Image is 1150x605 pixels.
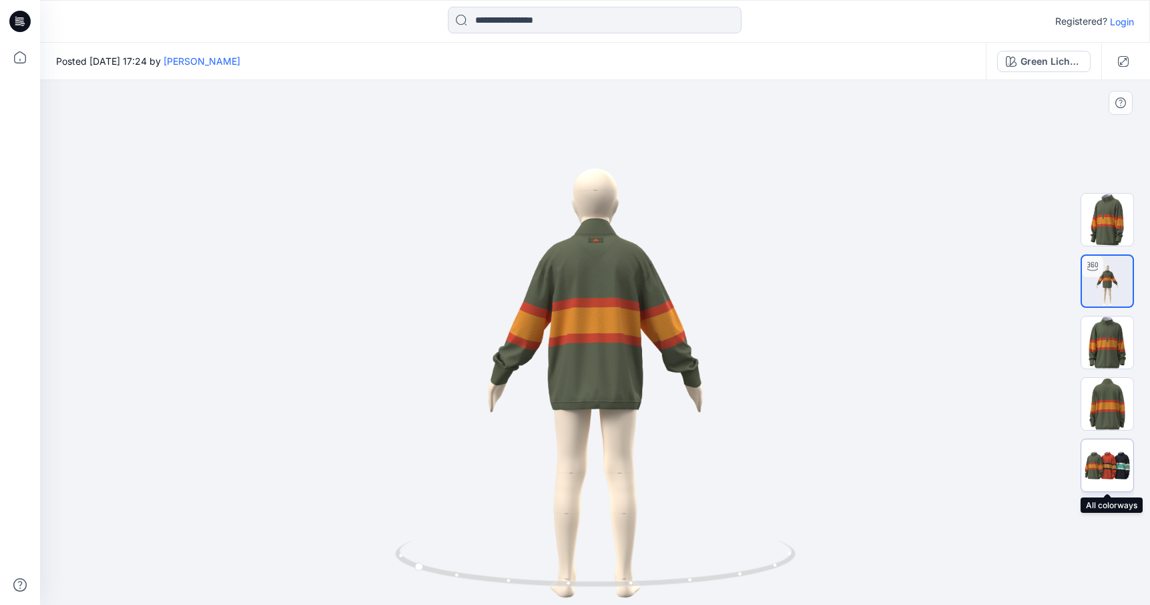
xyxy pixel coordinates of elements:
img: Back Ghost [1081,378,1133,430]
p: Registered? [1055,13,1107,29]
a: [PERSON_NAME] [164,55,240,67]
p: Login [1110,15,1134,29]
button: Green Lichen / Gold Jade / Flaming Carrot [997,51,1091,72]
img: Turn Table w/ Avatar [1082,256,1133,307]
img: Front Ghost [1081,317,1133,369]
img: Color Run 3/4 Ghost [1081,194,1133,246]
img: All colorways [1081,450,1133,481]
span: Posted [DATE] 17:24 by [56,54,240,68]
div: Green Lichen / Gold Jade / Flaming Carrot [1021,54,1082,69]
